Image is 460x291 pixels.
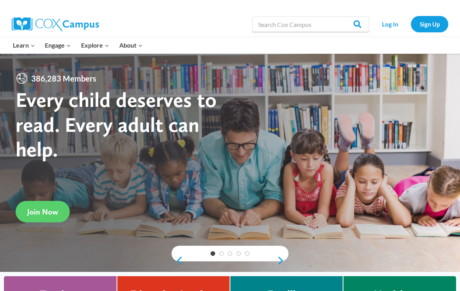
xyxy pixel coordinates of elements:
[373,16,407,32] a: Log In
[172,253,288,268] div: content slider buttons
[252,16,369,32] input: Search Cox Campus
[45,40,71,50] span: Engage
[172,256,183,265] a: previous
[16,201,70,222] a: Join Now
[219,251,224,256] a: 2
[228,251,232,256] a: 3
[81,40,109,50] span: Explore
[236,251,241,256] a: 4
[12,17,99,31] img: Cox Campus
[119,40,143,50] span: About
[27,207,58,216] span: Join Now
[411,16,448,32] a: Sign Up
[211,251,215,256] a: 1
[277,256,288,265] a: next
[28,72,99,85] span: 386,283 Members
[16,87,217,161] strong: Every child deserves to read. Every adult can help.
[13,40,35,50] span: Learn
[373,16,448,32] nav: Secondary Navigation
[245,251,249,256] a: 5
[8,37,147,53] nav: Primary Navigation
